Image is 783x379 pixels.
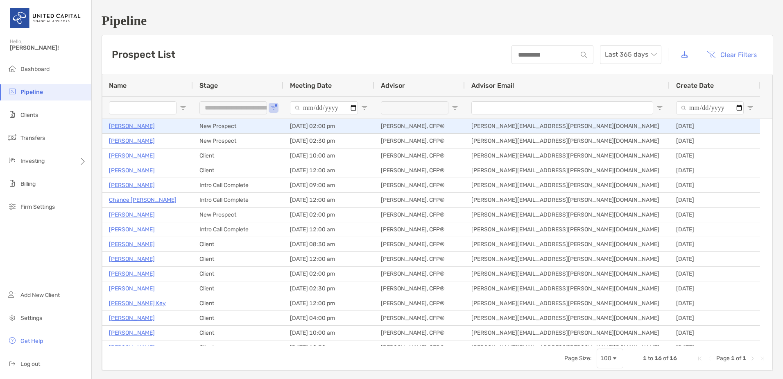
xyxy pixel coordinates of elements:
span: Last 365 days [605,46,656,64]
div: [DATE] [670,119,760,133]
div: [PERSON_NAME][EMAIL_ADDRESS][PERSON_NAME][DOMAIN_NAME] [465,281,670,296]
div: [DATE] 02:00 pm [283,208,374,222]
span: 1 [742,355,746,362]
span: 1 [643,355,647,362]
img: clients icon [7,110,17,119]
div: [DATE] 12:00 pm [283,296,374,311]
div: Client [193,326,283,340]
span: Get Help [20,338,43,345]
div: [PERSON_NAME], CFP® [374,340,465,355]
div: New Prospect [193,208,283,222]
div: [PERSON_NAME][EMAIL_ADDRESS][PERSON_NAME][DOMAIN_NAME] [465,222,670,237]
div: Client [193,148,283,163]
div: [DATE] [670,163,760,178]
div: [DATE] 09:00 am [283,178,374,192]
img: dashboard icon [7,64,17,73]
div: [DATE] [670,340,760,355]
div: [DATE] [670,208,760,222]
div: Next Page [749,355,756,362]
div: [DATE] [670,222,760,237]
button: Open Filter Menu [180,105,186,111]
div: [PERSON_NAME], CFP® [374,193,465,207]
div: Page Size: [564,355,592,362]
span: to [648,355,653,362]
a: [PERSON_NAME] [109,180,155,190]
div: Last Page [759,355,766,362]
div: [DATE] 08:30 am [283,237,374,251]
div: [PERSON_NAME], CFP® [374,163,465,178]
div: [PERSON_NAME], CFP® [374,311,465,325]
a: [PERSON_NAME] [109,313,155,323]
div: [PERSON_NAME][EMAIL_ADDRESS][PERSON_NAME][DOMAIN_NAME] [465,208,670,222]
p: [PERSON_NAME] [109,328,155,338]
div: Client [193,281,283,296]
a: Chance [PERSON_NAME] [109,195,177,205]
a: [PERSON_NAME] [109,224,155,235]
div: [DATE] 02:30 pm [283,134,374,148]
div: [DATE] 02:00 pm [283,267,374,281]
div: [DATE] [670,296,760,311]
div: [PERSON_NAME][EMAIL_ADDRESS][PERSON_NAME][DOMAIN_NAME] [465,193,670,207]
div: Intro Call Complete [193,178,283,192]
span: Log out [20,361,40,368]
div: [PERSON_NAME][EMAIL_ADDRESS][PERSON_NAME][DOMAIN_NAME] [465,237,670,251]
div: [PERSON_NAME], CFP® [374,267,465,281]
div: [PERSON_NAME], CFP® [374,237,465,251]
a: [PERSON_NAME] [109,342,155,353]
div: [DATE] [670,178,760,192]
div: Client [193,340,283,355]
div: [PERSON_NAME][EMAIL_ADDRESS][PERSON_NAME][DOMAIN_NAME] [465,267,670,281]
div: [DATE] 10:00 am [283,148,374,163]
span: Dashboard [20,66,50,73]
a: [PERSON_NAME] [109,165,155,176]
div: [PERSON_NAME][EMAIL_ADDRESS][PERSON_NAME][DOMAIN_NAME] [465,296,670,311]
button: Open Filter Menu [452,105,458,111]
div: [DATE] [670,252,760,266]
span: Meeting Date [290,82,332,89]
div: New Prospect [193,134,283,148]
span: Page [716,355,730,362]
div: [PERSON_NAME][EMAIL_ADDRESS][PERSON_NAME][DOMAIN_NAME] [465,163,670,178]
span: Transfers [20,135,45,142]
span: Pipeline [20,89,43,96]
div: Page Size [597,349,623,368]
div: 100 [600,355,611,362]
button: Open Filter Menu [361,105,368,111]
div: Client [193,163,283,178]
p: [PERSON_NAME] [109,269,155,279]
span: 1 [731,355,735,362]
div: [DATE] [670,134,760,148]
div: [PERSON_NAME], CFP® [374,281,465,296]
div: [DATE] [670,311,760,325]
div: [DATE] 02:00 pm [283,119,374,133]
div: [PERSON_NAME][EMAIL_ADDRESS][PERSON_NAME][DOMAIN_NAME] [465,178,670,192]
span: Add New Client [20,292,60,299]
img: get-help icon [7,336,17,345]
img: United Capital Logo [10,3,81,33]
img: settings icon [7,313,17,322]
div: [PERSON_NAME], CFP® [374,148,465,163]
div: New Prospect [193,119,283,133]
span: Clients [20,112,38,119]
div: [DATE] 12:00 am [283,193,374,207]
a: [PERSON_NAME] [109,121,155,131]
a: [PERSON_NAME] [109,136,155,146]
div: [PERSON_NAME], CFP® [374,296,465,311]
img: investing icon [7,155,17,165]
div: [DATE] [670,326,760,340]
span: 16 [670,355,677,362]
div: [DATE] 12:00 am [283,222,374,237]
div: [PERSON_NAME], CFP® [374,222,465,237]
div: [DATE] 12:00 am [283,163,374,178]
span: Name [109,82,127,89]
h3: Prospect List [112,49,175,60]
button: Open Filter Menu [270,105,277,111]
div: Client [193,267,283,281]
div: [PERSON_NAME], CFP® [374,134,465,148]
input: Name Filter Input [109,101,177,114]
div: Previous Page [706,355,713,362]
